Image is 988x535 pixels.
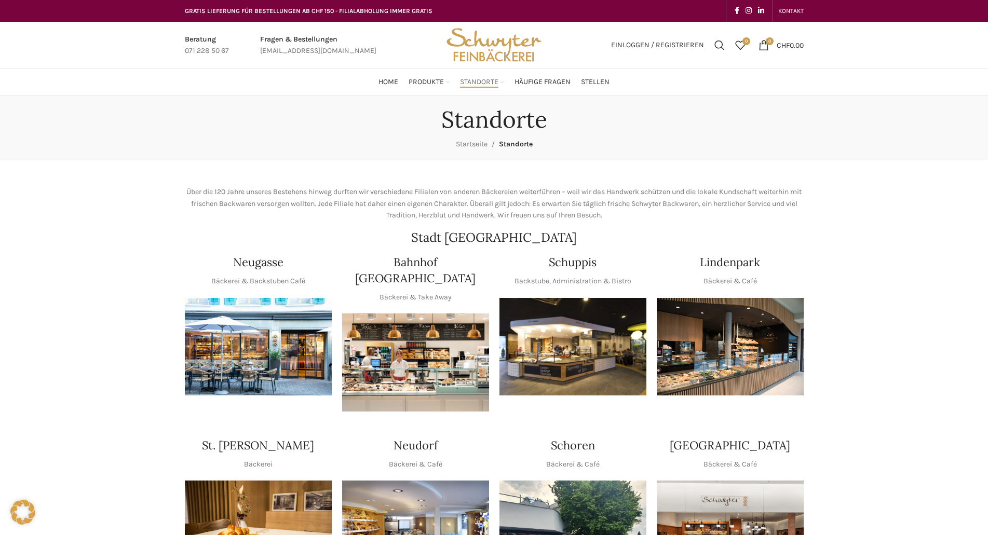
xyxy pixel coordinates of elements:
span: 0 [766,37,774,45]
p: Bäckerei [244,459,273,470]
span: CHF [777,40,790,49]
a: Stellen [581,72,610,92]
h4: Lindenpark [700,254,760,270]
h4: Neugasse [233,254,283,270]
div: Main navigation [180,72,809,92]
a: Startseite [456,140,488,148]
a: Infobox link [185,34,229,57]
p: Bäckerei & Café [703,276,757,287]
div: 1 / 1 [499,298,646,396]
p: Über die 120 Jahre unseres Bestehens hinweg durften wir verschiedene Filialen von anderen Bäckere... [185,186,804,221]
span: KONTAKT [778,7,804,15]
a: Linkedin social link [755,4,767,18]
span: 0 [742,37,750,45]
span: Stellen [581,77,610,87]
span: Standorte [499,140,533,148]
a: Produkte [409,72,450,92]
p: Bäckerei & Take Away [380,292,452,303]
img: 017-e1571925257345 [657,298,804,396]
img: 150130-Schwyter-013 [499,298,646,396]
h4: [GEOGRAPHIC_DATA] [670,437,790,454]
a: 0 [730,35,751,56]
span: Produkte [409,77,444,87]
div: 1 / 1 [185,298,332,396]
a: Instagram social link [742,4,755,18]
img: Neugasse [185,298,332,396]
h4: Schoren [551,437,595,454]
a: Häufige Fragen [515,72,571,92]
h4: St. [PERSON_NAME] [202,437,314,454]
a: KONTAKT [778,1,804,21]
a: Site logo [443,40,545,49]
div: Meine Wunschliste [730,35,751,56]
a: 0 CHF0.00 [753,35,809,56]
span: Home [378,77,398,87]
a: Einloggen / Registrieren [606,35,709,56]
a: Home [378,72,398,92]
span: Standorte [460,77,498,87]
span: GRATIS LIEFERUNG FÜR BESTELLUNGEN AB CHF 150 - FILIALABHOLUNG IMMER GRATIS [185,7,432,15]
a: Facebook social link [732,4,742,18]
p: Bäckerei & Backstuben Café [211,276,305,287]
span: Einloggen / Registrieren [611,42,704,49]
h2: Stadt [GEOGRAPHIC_DATA] [185,231,804,244]
div: 1 / 1 [342,313,489,411]
p: Bäckerei & Café [546,459,600,470]
a: Suchen [709,35,730,56]
span: Häufige Fragen [515,77,571,87]
p: Backstube, Administration & Bistro [515,276,631,287]
div: 1 / 1 [657,298,804,396]
h4: Neudorf [394,437,438,454]
p: Bäckerei & Café [703,459,757,470]
h1: Standorte [441,106,547,133]
h4: Bahnhof [GEOGRAPHIC_DATA] [342,254,489,286]
img: Bäckerei Schwyter [443,22,545,68]
h4: Schuppis [549,254,597,270]
a: Infobox link [260,34,376,57]
bdi: 0.00 [777,40,804,49]
p: Bäckerei & Café [389,459,442,470]
div: Secondary navigation [773,1,809,21]
img: Bahnhof St. Gallen [342,313,489,411]
a: Standorte [460,72,504,92]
